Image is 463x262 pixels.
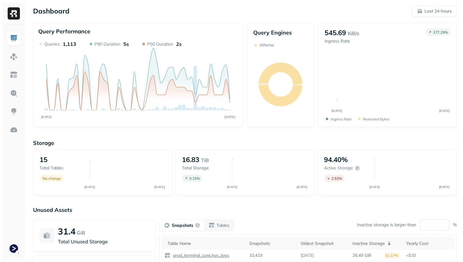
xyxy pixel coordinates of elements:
[331,176,342,181] p: 2.53 %
[216,223,229,228] p: Tables
[406,253,452,258] p: <$10
[40,165,84,171] p: Total tables
[9,244,18,253] img: Terminal
[348,30,359,37] p: KiB/s
[147,41,173,47] p: P50 Duration
[10,71,18,79] img: Asset Explorer
[172,253,229,258] p: prod_terminal_core.hos_logs
[453,222,457,228] p: %
[383,252,400,259] p: 31.17%
[412,6,457,17] button: Last 24 hours
[324,165,353,171] p: Active storage
[352,253,371,258] p: 26.49 GiB
[357,222,416,228] p: Inactive storage is larger than
[41,115,52,119] tspan: [DATE]
[168,241,243,246] div: Table Name
[189,176,200,181] p: 0.15 %
[85,185,95,189] tspan: [DATE]
[10,53,18,61] img: Assets
[171,253,229,258] a: prod_terminal_core.hos_logs
[38,28,90,35] p: Query Performance
[8,7,20,20] img: Ryft
[301,253,314,258] p: [DATE]
[95,41,120,47] p: P90 Duration
[40,155,47,164] p: 15
[10,89,18,97] img: Query Explorer
[369,185,380,189] tspan: [DATE]
[439,109,450,113] tspan: [DATE]
[406,241,452,246] div: Yearly Cost
[325,28,346,37] p: 545.69
[43,176,61,181] p: No change
[363,117,390,121] p: Removed bytes
[44,41,60,47] p: Queries
[433,30,448,35] p: 177.29 %
[33,7,70,15] p: Dashboard
[259,82,269,87] text: 100%
[172,223,193,228] p: Snapshots
[249,253,262,258] p: 10,419
[10,34,18,42] img: Dashboard
[325,38,359,44] p: Ingress Rate
[259,42,274,48] p: Athena
[424,8,452,14] p: Last 24 hours
[123,41,129,47] p: 5s
[10,126,18,134] img: Optimization
[77,229,85,236] p: GiB
[182,165,226,171] p: Total storage
[154,185,165,189] tspan: [DATE]
[331,109,342,113] tspan: [DATE]
[253,29,308,36] p: Query Engines
[297,185,307,189] tspan: [DATE]
[58,226,76,237] p: 31.4
[33,139,457,146] p: Storage
[324,155,348,164] p: 94.40%
[249,241,295,246] div: Snapshots
[182,155,199,164] p: 16.83
[58,238,149,245] p: Total Unused Storage
[301,241,346,246] div: Oldest Snapshot
[227,185,238,189] tspan: [DATE]
[201,157,209,164] p: TiB
[33,206,457,213] p: Unused Assets
[352,241,385,246] p: Inactive Storage
[10,108,18,116] img: Insights
[164,253,171,259] img: table
[176,41,182,47] p: 2s
[224,115,235,119] tspan: [DATE]
[63,41,76,47] p: 1,113
[331,117,352,121] p: Ingress Rate
[439,185,450,189] tspan: [DATE]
